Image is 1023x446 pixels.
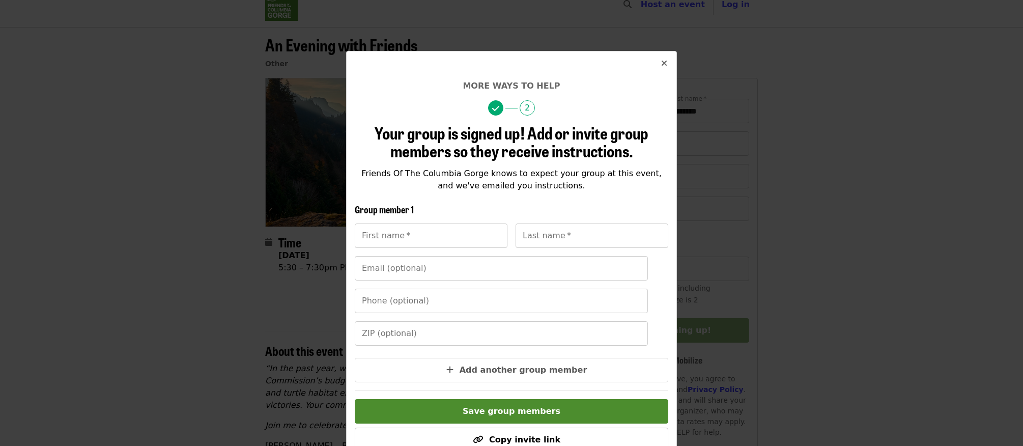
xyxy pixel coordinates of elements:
i: plus icon [446,365,453,375]
span: Friends Of The Columbia Gorge knows to expect your group at this event, and we've emailed you ins... [361,169,662,190]
input: Phone (optional) [355,289,648,313]
span: Copy invite link [489,435,560,444]
span: More ways to help [463,81,560,91]
i: times icon [661,59,667,68]
i: link icon [473,435,483,444]
span: Group member 1 [355,203,414,216]
input: ZIP (optional) [355,321,648,346]
input: Last name [516,224,668,248]
button: Add another group member [355,358,668,382]
span: Save group members [463,406,560,416]
button: Save group members [355,399,668,424]
input: Email (optional) [355,256,648,281]
button: Close [652,51,676,76]
input: First name [355,224,507,248]
i: check icon [492,104,499,114]
span: 2 [520,100,535,116]
span: Add another group member [460,365,587,375]
span: Your group is signed up! Add or invite group members so they receive instructions. [375,121,648,162]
